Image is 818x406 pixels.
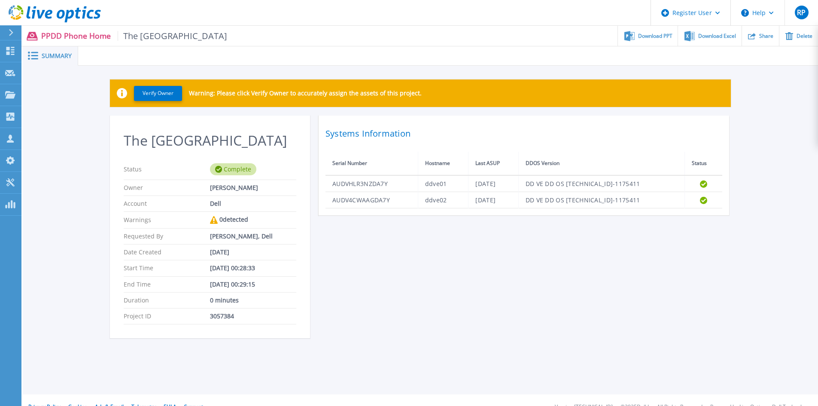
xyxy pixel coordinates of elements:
span: Download Excel [698,34,736,39]
td: ddve01 [418,175,468,192]
span: The [GEOGRAPHIC_DATA] [118,31,228,41]
div: [DATE] 00:28:33 [210,265,296,272]
p: Project ID [124,313,210,320]
td: DD VE DD OS [TECHNICAL_ID]-1175411 [518,175,685,192]
td: [DATE] [468,192,518,208]
th: DDOS Version [518,152,685,175]
p: Requested By [124,233,210,240]
span: Download PPT [638,34,672,39]
h2: Systems Information [325,126,722,141]
td: AUDVHLR3NZDA7Y [325,175,418,192]
th: Status [685,152,722,175]
p: Warnings [124,216,210,224]
h2: The [GEOGRAPHIC_DATA] [124,133,296,149]
span: RP [797,9,806,16]
p: Status [124,163,210,175]
td: ddve02 [418,192,468,208]
td: AUDV4CWAAGDA7Y [325,192,418,208]
p: End Time [124,281,210,288]
div: Complete [210,163,256,175]
p: Warning: Please click Verify Owner to accurately assign the assets of this project. [189,90,422,97]
th: Serial Number [325,152,418,175]
td: DD VE DD OS [TECHNICAL_ID]-1175411 [518,192,685,208]
span: Summary [42,53,72,59]
div: 3057384 [210,313,296,320]
div: [PERSON_NAME], Dell [210,233,296,240]
p: Account [124,200,210,207]
p: PPDD Phone Home [41,31,228,41]
p: Date Created [124,249,210,256]
p: Start Time [124,265,210,272]
p: Owner [124,184,210,191]
div: [DATE] 00:29:15 [210,281,296,288]
p: Duration [124,297,210,304]
div: [PERSON_NAME] [210,184,296,191]
div: 0 minutes [210,297,296,304]
button: Verify Owner [134,86,182,101]
th: Hostname [418,152,468,175]
div: Dell [210,200,296,207]
div: 0 detected [210,216,296,224]
span: Delete [797,34,812,39]
th: Last ASUP [468,152,518,175]
td: [DATE] [468,175,518,192]
div: [DATE] [210,249,296,256]
span: Share [759,34,773,39]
